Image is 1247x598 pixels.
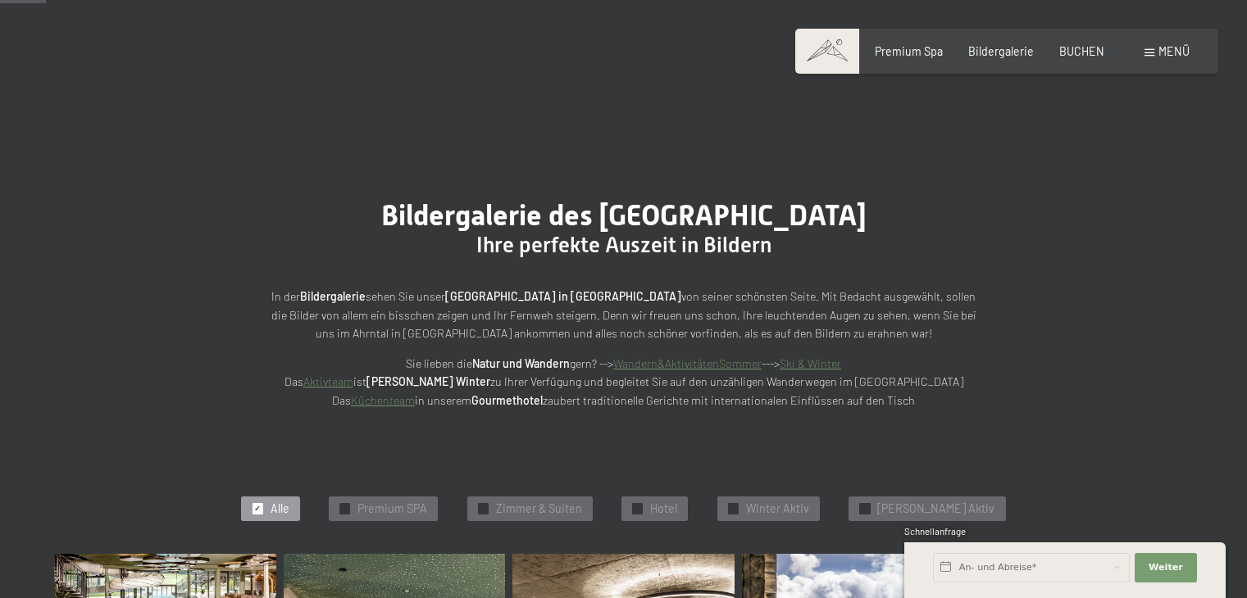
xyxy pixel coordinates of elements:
span: ✓ [342,504,348,514]
span: Hotel [650,501,677,517]
p: Sie lieben die gern? --> ---> Das ist zu Ihrer Verfügung und begleitet Sie auf den unzähligen Wan... [263,355,985,410]
strong: [GEOGRAPHIC_DATA] in [GEOGRAPHIC_DATA] [445,289,681,303]
span: Ihre perfekte Auszeit in Bildern [476,233,771,257]
strong: Gourmethotel [471,393,543,407]
strong: Bildergalerie [300,289,366,303]
span: ✓ [862,504,868,514]
span: Premium SPA [357,501,427,517]
a: Bildergalerie [968,44,1034,58]
a: BUCHEN [1059,44,1104,58]
span: Bildergalerie des [GEOGRAPHIC_DATA] [381,198,867,232]
span: Zimmer & Suiten [496,501,582,517]
a: Premium Spa [875,44,943,58]
a: Aktivteam [303,374,353,388]
a: Wandern&AktivitätenSommer [613,356,762,370]
span: ✓ [635,504,641,514]
p: In der sehen Sie unser von seiner schönsten Seite. Mit Bedacht ausgewählt, sollen die Bilder von ... [263,288,985,343]
a: Ski & Winter [780,356,841,370]
strong: Natur und Wandern [472,356,570,370]
span: Weiter [1149,561,1183,574]
span: Schnellanfrage [904,526,966,537]
span: [PERSON_NAME] Aktiv [877,501,994,517]
span: ✓ [254,504,261,514]
span: Menü [1158,44,1190,58]
span: Winter Aktiv [746,501,809,517]
span: ✓ [480,504,486,514]
button: Weiter [1135,553,1197,582]
strong: [PERSON_NAME] Winter [366,374,490,388]
span: ✓ [730,504,736,514]
span: Alle [271,501,289,517]
a: Küchenteam [351,393,415,407]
